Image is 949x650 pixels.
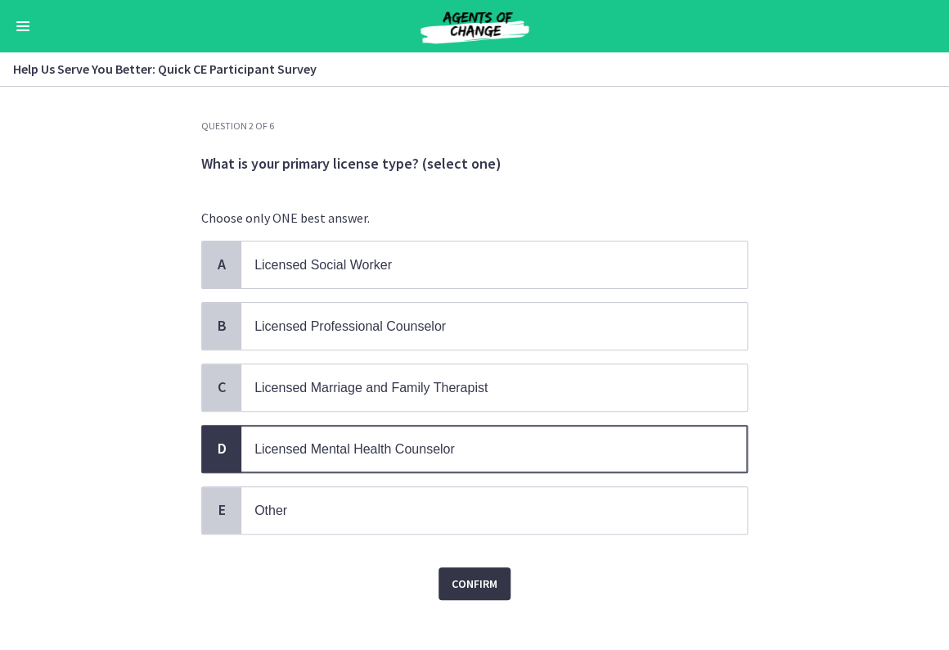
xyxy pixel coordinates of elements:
span: C [212,377,232,397]
span: Licensed Marriage and Family Therapist [254,381,488,395]
span: Confirm [452,574,497,594]
img: Agents of Change Social Work Test Prep [376,7,573,46]
span: E [212,500,232,520]
span: Other [254,503,287,517]
h3: Question 2 of 6 [201,120,748,133]
span: What is your primary license type? (select one) [201,154,501,173]
h3: Help Us Serve You Better: Quick CE Participant Survey [13,59,916,79]
span: Licensed Mental Health Counselor [254,442,455,456]
span: Licensed Professional Counselor [254,319,446,333]
span: B [212,316,232,336]
span: A [212,255,232,274]
button: Confirm [439,567,510,600]
button: Enable menu [13,16,33,36]
span: Licensed Social Worker [254,258,392,272]
p: Choose only ONE best answer. [201,208,748,228]
span: D [212,439,232,458]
